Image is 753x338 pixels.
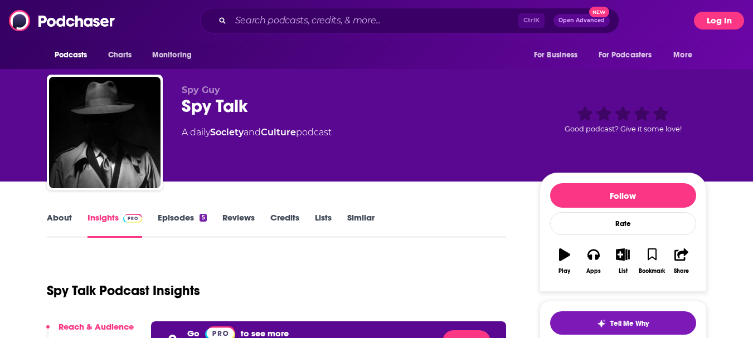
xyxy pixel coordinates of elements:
[210,127,244,138] a: Society
[550,241,579,281] button: Play
[639,268,665,275] div: Bookmark
[88,212,143,238] a: InsightsPodchaser Pro
[565,125,682,133] span: Good podcast? Give it some love!
[665,45,706,66] button: open menu
[591,45,668,66] button: open menu
[49,77,161,188] img: Spy Talk
[152,47,192,63] span: Monitoring
[589,7,609,17] span: New
[222,212,255,238] a: Reviews
[619,268,628,275] div: List
[101,45,139,66] a: Charts
[9,10,116,31] img: Podchaser - Follow, Share and Rate Podcasts
[550,311,696,335] button: tell me why sparkleTell Me Why
[244,127,261,138] span: and
[47,282,200,299] h1: Spy Talk Podcast Insights
[540,85,707,154] div: Good podcast? Give it some love!
[586,268,601,275] div: Apps
[667,241,696,281] button: Share
[550,212,696,235] div: Rate
[200,8,619,33] div: Search podcasts, credits, & more...
[526,45,592,66] button: open menu
[123,214,143,223] img: Podchaser Pro
[231,12,518,30] input: Search podcasts, credits, & more...
[315,212,332,238] a: Lists
[108,47,132,63] span: Charts
[144,45,206,66] button: open menu
[597,319,606,328] img: tell me why sparkle
[674,268,689,275] div: Share
[579,241,608,281] button: Apps
[550,183,696,208] button: Follow
[55,47,88,63] span: Podcasts
[261,127,296,138] a: Culture
[47,45,102,66] button: open menu
[610,319,649,328] span: Tell Me Why
[270,212,299,238] a: Credits
[347,212,375,238] a: Similar
[673,47,692,63] span: More
[47,212,72,238] a: About
[638,241,667,281] button: Bookmark
[182,85,220,95] span: Spy Guy
[694,12,744,30] button: Log In
[158,212,206,238] a: Episodes5
[518,13,545,28] span: Ctrl K
[553,14,610,27] button: Open AdvancedNew
[182,126,332,139] div: A daily podcast
[608,241,637,281] button: List
[558,18,605,23] span: Open Advanced
[599,47,652,63] span: For Podcasters
[534,47,578,63] span: For Business
[59,321,134,332] p: Reach & Audience
[200,214,206,222] div: 5
[558,268,570,275] div: Play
